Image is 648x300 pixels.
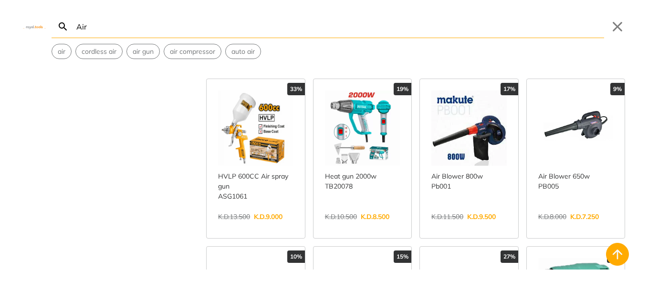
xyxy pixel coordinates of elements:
div: Suggestion: air compressor [164,44,221,59]
svg: Search [57,21,69,32]
div: Suggestion: auto air [225,44,261,59]
div: Suggestion: air [52,44,72,59]
input: Search… [74,15,604,38]
div: 17% [501,83,518,95]
div: Suggestion: air gun [126,44,160,59]
div: 27% [501,250,518,263]
div: 33% [287,83,305,95]
div: Suggestion: cordless air [75,44,123,59]
span: auto air [231,47,255,57]
div: 9% [610,83,625,95]
button: Select suggestion: cordless air [76,44,122,59]
div: 15% [394,250,411,263]
span: air gun [133,47,154,57]
svg: Back to top [610,247,625,262]
span: air compressor [170,47,215,57]
div: 10% [287,250,305,263]
button: Select suggestion: air compressor [164,44,221,59]
img: Close [23,24,46,29]
div: 19% [394,83,411,95]
button: Back to top [606,243,629,266]
span: cordless air [82,47,116,57]
button: Close [610,19,625,34]
button: Select suggestion: air gun [127,44,159,59]
button: Select suggestion: air [52,44,71,59]
button: Select suggestion: auto air [226,44,261,59]
span: air [58,47,65,57]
